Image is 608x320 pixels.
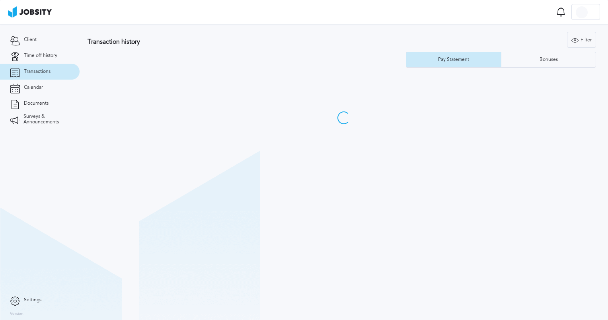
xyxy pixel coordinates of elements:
[10,312,25,316] label: Version:
[567,32,596,48] button: Filter
[501,52,596,68] button: Bonuses
[8,6,52,18] img: ab4bad089aa723f57921c736e9817d99.png
[24,101,49,106] span: Documents
[24,53,57,59] span: Time off history
[23,114,70,125] span: Surveys & Announcements
[567,32,596,48] div: Filter
[536,57,562,62] div: Bonuses
[406,52,501,68] button: Pay Statement
[24,297,41,303] span: Settings
[24,85,43,90] span: Calendar
[434,57,473,62] div: Pay Statement
[24,37,37,43] span: Client
[24,69,51,74] span: Transactions
[88,38,365,45] h3: Transaction history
